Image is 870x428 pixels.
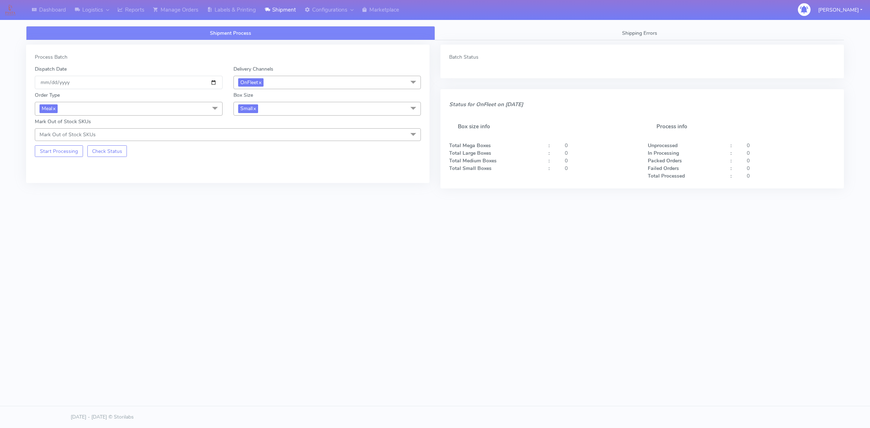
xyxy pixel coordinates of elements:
[233,91,253,99] label: Box Size
[35,145,83,157] button: Start Processing
[559,142,642,149] div: 0
[548,165,550,172] strong: :
[35,118,91,125] label: Mark Out of Stock SKUs
[258,78,261,86] a: x
[741,149,841,157] div: 0
[648,142,678,149] strong: Unprocessed
[559,157,642,165] div: 0
[449,115,637,138] h5: Box size info
[40,104,58,113] span: Meal
[253,104,256,112] a: x
[40,131,96,138] span: Mark Out of Stock SKUs
[449,150,491,157] strong: Total Large Boxes
[449,157,497,164] strong: Total Medium Boxes
[648,115,836,138] h5: Process info
[35,91,60,99] label: Order Type
[238,78,264,87] span: OnFleet
[730,142,732,149] strong: :
[87,145,127,157] button: Check Status
[35,65,67,73] label: Dispatch Date
[548,157,550,164] strong: :
[449,142,491,149] strong: Total Mega Boxes
[730,150,732,157] strong: :
[238,104,258,113] span: Small
[741,172,841,180] div: 0
[559,149,642,157] div: 0
[449,53,835,61] div: Batch Status
[648,150,679,157] strong: In Processing
[648,157,682,164] strong: Packed Orders
[35,53,421,61] div: Process Batch
[730,165,732,172] strong: :
[210,30,251,37] span: Shipment Process
[730,173,732,179] strong: :
[548,142,550,149] strong: :
[741,142,841,149] div: 0
[26,26,844,40] ul: Tabs
[741,165,841,172] div: 0
[449,101,523,108] i: Status for OnFleet on [DATE]
[813,3,868,17] button: [PERSON_NAME]
[741,157,841,165] div: 0
[559,165,642,172] div: 0
[548,150,550,157] strong: :
[52,104,55,112] a: x
[730,157,732,164] strong: :
[233,65,273,73] label: Delivery Channels
[648,173,685,179] strong: Total Processed
[622,30,657,37] span: Shipping Errors
[648,165,679,172] strong: Failed Orders
[449,165,492,172] strong: Total Small Boxes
